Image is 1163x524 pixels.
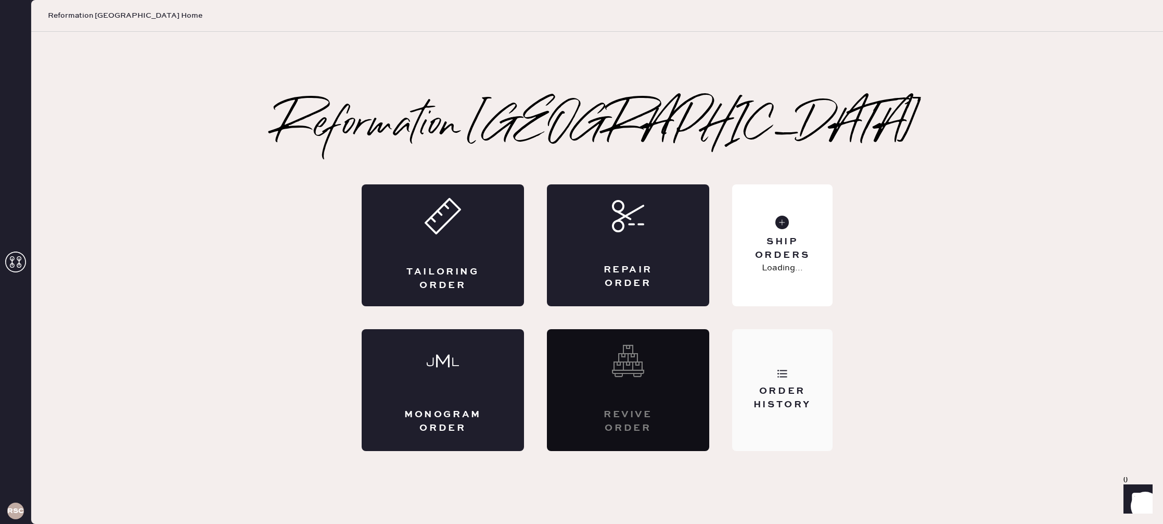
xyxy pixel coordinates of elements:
h3: RSCA [7,507,24,515]
div: Tailoring Order [403,266,482,292]
div: Order History [740,385,824,411]
iframe: Front Chat [1114,477,1158,522]
span: Reformation [GEOGRAPHIC_DATA] Home [48,10,202,21]
div: Revive order [589,408,668,434]
h2: Reformation [GEOGRAPHIC_DATA] [275,105,919,147]
p: Loading... [762,262,803,275]
div: Ship Orders [740,235,824,261]
div: Interested? Contact us at care@hemster.co [547,329,709,451]
div: Monogram Order [403,408,482,434]
div: Repair Order [589,264,668,290]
